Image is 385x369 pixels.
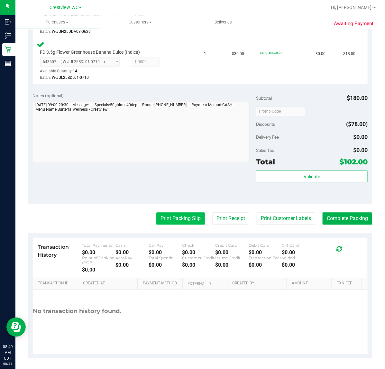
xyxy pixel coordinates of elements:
span: $0.00 [316,51,325,57]
a: Deliveries [182,15,265,29]
span: $0.00 [353,147,368,154]
div: Issued Credit [215,256,249,261]
div: Total Payments [82,243,116,248]
a: Created By [232,281,284,286]
div: $0.00 [282,250,316,256]
div: Gift Card [282,243,316,248]
div: Available Quantity: [40,67,124,79]
a: Customers [99,15,182,29]
span: 14 [73,69,78,74]
span: Validate [304,174,320,180]
button: Validate [256,171,368,182]
inline-svg: Retail [5,46,11,53]
span: Discounts [256,119,275,130]
span: Subtotal [256,96,272,101]
p: 08/21 [3,361,13,366]
button: Print Packing Slip [156,213,205,225]
th: External ID [182,278,227,290]
div: $0.00 [182,250,215,256]
span: $0.00 [353,134,368,141]
button: Print Customer Labels [257,213,315,225]
span: Batch: [40,76,51,80]
span: $180.00 [347,95,368,102]
span: 40dep: 40% off line [260,52,283,55]
span: FD 3.5g Flower Greenhouse Banana Dulce (Indica) [40,50,140,56]
span: Delivery Fee [256,135,279,140]
div: $0.00 [149,250,182,256]
a: Amount [292,281,329,286]
inline-svg: Inventory [5,32,11,39]
div: Transaction Fees [249,256,282,261]
span: W-JUL25BDL01-0710 [52,76,89,80]
button: Complete Packing [323,213,372,225]
div: $0.00 [249,262,282,268]
inline-svg: Inbound [5,19,11,25]
div: $0.00 [182,262,215,268]
button: Print Receipt [212,213,249,225]
input: Promo Code [256,107,306,116]
a: Purchases [15,15,99,29]
span: Sales Tax [256,148,274,153]
div: $0.00 [149,262,182,268]
span: Hi, [PERSON_NAME]! [331,5,373,10]
div: $0.00 [115,250,149,256]
span: Purchases [15,19,99,25]
span: $18.00 [344,51,356,57]
div: $0.00 [215,250,249,256]
div: AeroPay [115,256,149,261]
span: Notes (optional) [33,93,64,98]
div: $0.00 [115,262,149,268]
p: 08:49 AM CDT [3,344,13,361]
div: Voided [282,256,316,261]
div: $0.00 [82,267,116,273]
a: Payment Method [143,281,180,286]
span: Awaiting Payment [334,20,373,27]
span: W-JUN25DDA03-0626 [52,30,91,34]
span: $30.00 [232,51,244,57]
div: $0.00 [215,262,249,268]
div: Cash [115,243,149,248]
span: 1 [204,51,206,57]
a: Created At [83,281,135,286]
span: Deliveries [206,19,241,25]
div: Customer Credit [182,256,215,261]
span: $102.00 [340,158,368,167]
div: $0.00 [282,262,316,268]
div: $0.00 [249,250,282,256]
span: Total [256,158,275,167]
div: Check [182,243,215,248]
div: Total Spendr [149,256,182,261]
div: CanPay [149,243,182,248]
span: Crestview WC [50,5,78,10]
div: No transaction history found. [33,290,122,333]
span: Customers [99,19,182,25]
div: Point of Banking (POB) [82,256,116,265]
span: ($78.00) [346,121,368,128]
span: Batch: [40,30,51,34]
div: $0.00 [82,250,116,256]
a: Transaction ID [38,281,76,286]
iframe: Resource center [6,318,26,337]
a: Txn Fee [337,281,359,286]
inline-svg: Reports [5,60,11,67]
div: Debit Card [249,243,282,248]
div: Credit Card [215,243,249,248]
